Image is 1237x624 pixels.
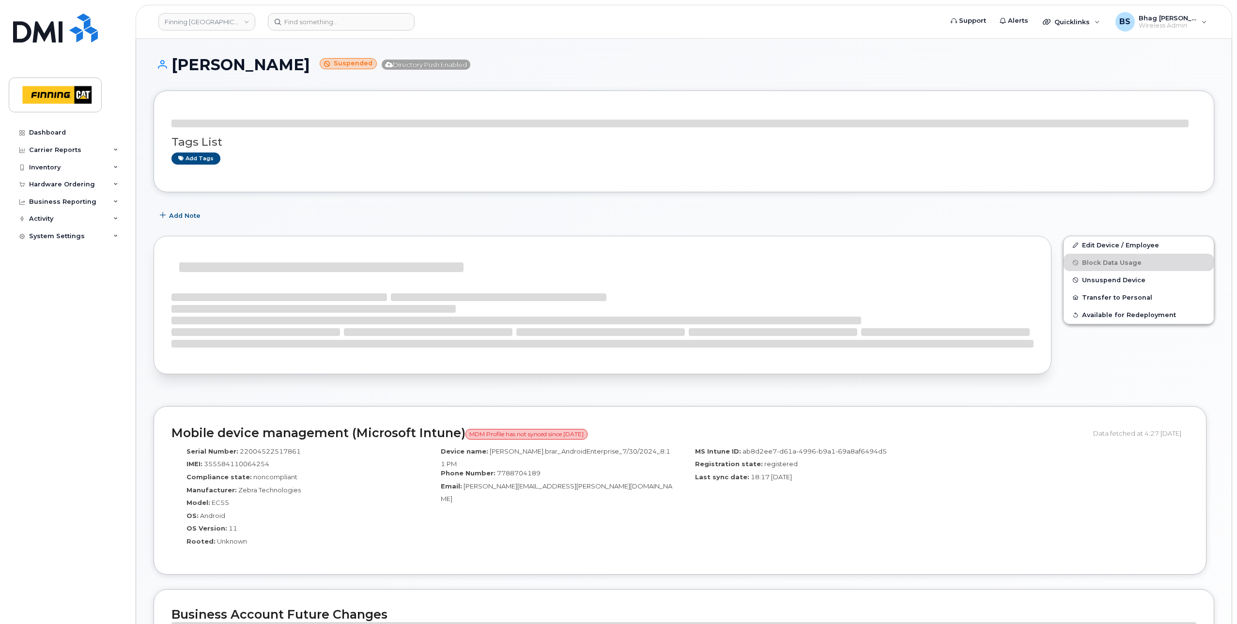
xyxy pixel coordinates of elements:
button: Unsuspend Device [1064,271,1214,289]
button: Block Data Usage [1064,254,1214,271]
span: [PERSON_NAME].brar_AndroidEnterprise_7/30/2024_8:11 PM [441,447,670,468]
span: 18:17 [DATE] [751,473,792,481]
span: Android [200,512,225,519]
label: IMEI: [186,459,202,469]
span: Unsuspend Device [1082,276,1145,284]
label: MS Intune ID: [695,447,741,456]
span: ab8d2ee7-d61a-4996-b9a1-69a8af6494d5 [742,447,887,455]
label: Rooted: [186,537,216,546]
label: OS: [186,511,199,520]
span: Zebra Technologies [238,486,301,494]
small: Suspended [320,58,377,69]
label: Registration state: [695,459,763,469]
span: 355584110064254 [204,460,269,468]
span: 7788704189 [497,469,541,477]
span: noncompliant [253,473,297,481]
h2: Business Account Future Changes [171,607,1196,622]
div: Data fetched at 4:27 [DATE] [1093,424,1189,442]
span: Unknown [217,537,247,545]
label: Compliance state: [186,472,252,482]
label: Device name: [441,447,488,456]
label: OS Version: [186,524,227,533]
h1: [PERSON_NAME] [154,56,1214,73]
label: Serial Number: [186,447,238,456]
span: Add Note [169,211,201,220]
button: Transfer to Personal [1064,289,1214,306]
h3: Tags List [171,136,1196,148]
span: Available for Redeployment [1082,311,1176,319]
a: Edit Device / Employee [1064,236,1214,254]
label: Email: [441,482,462,491]
span: registered [764,460,798,468]
label: Manufacturer: [186,486,237,495]
span: EC55 [212,499,229,506]
label: Model: [186,498,210,507]
span: 11 [229,524,237,532]
span: 22004522517861 [240,447,301,455]
label: Phone Number: [441,469,495,478]
button: Add Note [154,207,209,224]
h2: Mobile device management (Microsoft Intune) [171,426,1086,440]
label: Last sync date: [695,472,749,482]
span: [PERSON_NAME][EMAIL_ADDRESS][PERSON_NAME][DOMAIN_NAME] [441,482,672,503]
span: MDM Profile has not synced since [DATE] [465,429,588,440]
span: Directory Push Enabled [382,60,470,70]
button: Available for Redeployment [1064,306,1214,323]
a: Add tags [171,152,220,165]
